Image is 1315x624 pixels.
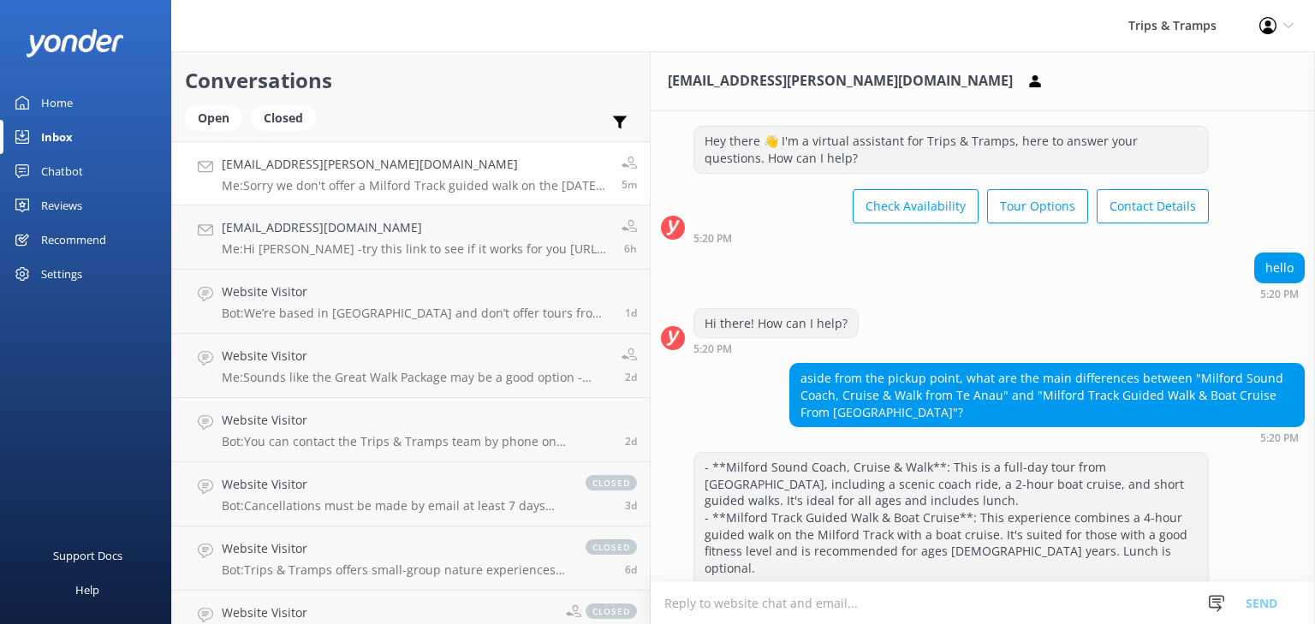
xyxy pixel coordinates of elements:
strong: 5:20 PM [1260,433,1299,443]
a: Website VisitorMe:Sounds like the Great Walk Package may be a good option - [URL][DOMAIN_NAME]2d [172,334,650,398]
a: [EMAIL_ADDRESS][DOMAIN_NAME]Me:Hi [PERSON_NAME] -try this link to see if it works for you [URL][D... [172,205,650,270]
h4: [EMAIL_ADDRESS][PERSON_NAME][DOMAIN_NAME] [222,155,609,174]
p: Me: Hi [PERSON_NAME] -try this link to see if it works for you [URL][DOMAIN_NAME] otherwise email... [222,241,609,257]
span: Oct 02 2025 11:00am (UTC +13:00) Pacific/Auckland [624,241,637,256]
a: Website VisitorBot:Cancellations must be made by email at least 7 days before your departure to r... [172,462,650,526]
div: Help [75,573,99,607]
div: Home [41,86,73,120]
h4: Website Visitor [222,603,553,622]
span: Sep 26 2025 04:19pm (UTC +13:00) Pacific/Auckland [625,562,637,577]
div: Oct 02 2025 05:20pm (UTC +13:00) Pacific/Auckland [1254,288,1305,300]
div: Recommend [41,223,106,257]
div: Closed [251,105,316,131]
span: Oct 01 2025 12:21pm (UTC +13:00) Pacific/Auckland [625,306,637,320]
div: Settings [41,257,82,291]
p: Bot: We’re based in [GEOGRAPHIC_DATA] and don’t offer tours from [GEOGRAPHIC_DATA] due to the 2.5... [222,306,612,321]
strong: 5:20 PM [1260,289,1299,300]
p: Bot: Cancellations must be made by email at least 7 days before your departure to receive a refun... [222,498,568,514]
h4: Website Visitor [222,282,612,301]
div: Oct 02 2025 05:20pm (UTC +13:00) Pacific/Auckland [693,232,1209,244]
a: Closed [251,108,324,127]
button: Contact Details [1097,189,1209,223]
img: yonder-white-logo.png [26,29,124,57]
h4: Website Visitor [222,475,568,494]
div: Support Docs [53,538,122,573]
p: Me: Sounds like the Great Walk Package may be a good option - [URL][DOMAIN_NAME] [222,370,609,385]
a: Website VisitorBot:We’re based in [GEOGRAPHIC_DATA] and don’t offer tours from [GEOGRAPHIC_DATA] ... [172,270,650,334]
div: - **Milford Sound Coach, Cruise & Walk**: This is a full-day tour from [GEOGRAPHIC_DATA], includi... [694,453,1208,615]
h4: Website Visitor [222,347,609,365]
div: Open [185,105,242,131]
div: Oct 02 2025 05:20pm (UTC +13:00) Pacific/Auckland [693,342,859,354]
a: Open [185,108,251,127]
div: Hi there! How can I help? [694,309,858,338]
span: Sep 29 2025 04:49am (UTC +13:00) Pacific/Auckland [625,498,637,513]
span: closed [586,475,637,490]
span: Sep 30 2025 08:38am (UTC +13:00) Pacific/Auckland [625,370,637,384]
h4: Website Visitor [222,411,612,430]
span: closed [586,539,637,555]
button: Check Availability [853,189,979,223]
div: hello [1255,253,1304,282]
strong: 5:20 PM [693,234,732,244]
a: Website VisitorBot:You can contact the Trips & Tramps team by phone on [PHONE_NUMBER] within [GEO... [172,398,650,462]
h4: [EMAIL_ADDRESS][DOMAIN_NAME] [222,218,609,237]
a: Website VisitorBot:Trips & Tramps offers small-group nature experiences throughout [GEOGRAPHIC_DA... [172,526,650,591]
a: [EMAIL_ADDRESS][PERSON_NAME][DOMAIN_NAME]Me:Sorry we don't offer a Milford Track guided walk on t... [172,141,650,205]
h4: Website Visitor [222,539,568,558]
span: Oct 02 2025 05:35pm (UTC +13:00) Pacific/Auckland [622,177,637,192]
p: Bot: Trips & Tramps offers small-group nature experiences throughout [GEOGRAPHIC_DATA], including... [222,562,568,578]
h3: [EMAIL_ADDRESS][PERSON_NAME][DOMAIN_NAME] [668,70,1013,92]
div: Chatbot [41,154,83,188]
p: Bot: You can contact the Trips & Tramps team by phone on [PHONE_NUMBER] within [GEOGRAPHIC_DATA] ... [222,434,612,449]
span: closed [586,603,637,619]
div: Hey there 👋 I'm a virtual assistant for Trips & Tramps, here to answer your questions. How can I ... [694,127,1208,172]
span: Sep 30 2025 08:35am (UTC +13:00) Pacific/Auckland [625,434,637,449]
h2: Conversations [185,64,637,97]
button: Tour Options [987,189,1088,223]
div: Oct 02 2025 05:20pm (UTC +13:00) Pacific/Auckland [789,431,1305,443]
div: Reviews [41,188,82,223]
div: Inbox [41,120,73,154]
div: aside from the pickup point, what are the main differences between "Milford Sound Coach, Cruise &... [790,364,1304,426]
p: Me: Sorry we don't offer a Milford Track guided walk on the [DATE], unfortunately it is not every... [222,178,609,193]
strong: 5:20 PM [693,344,732,354]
